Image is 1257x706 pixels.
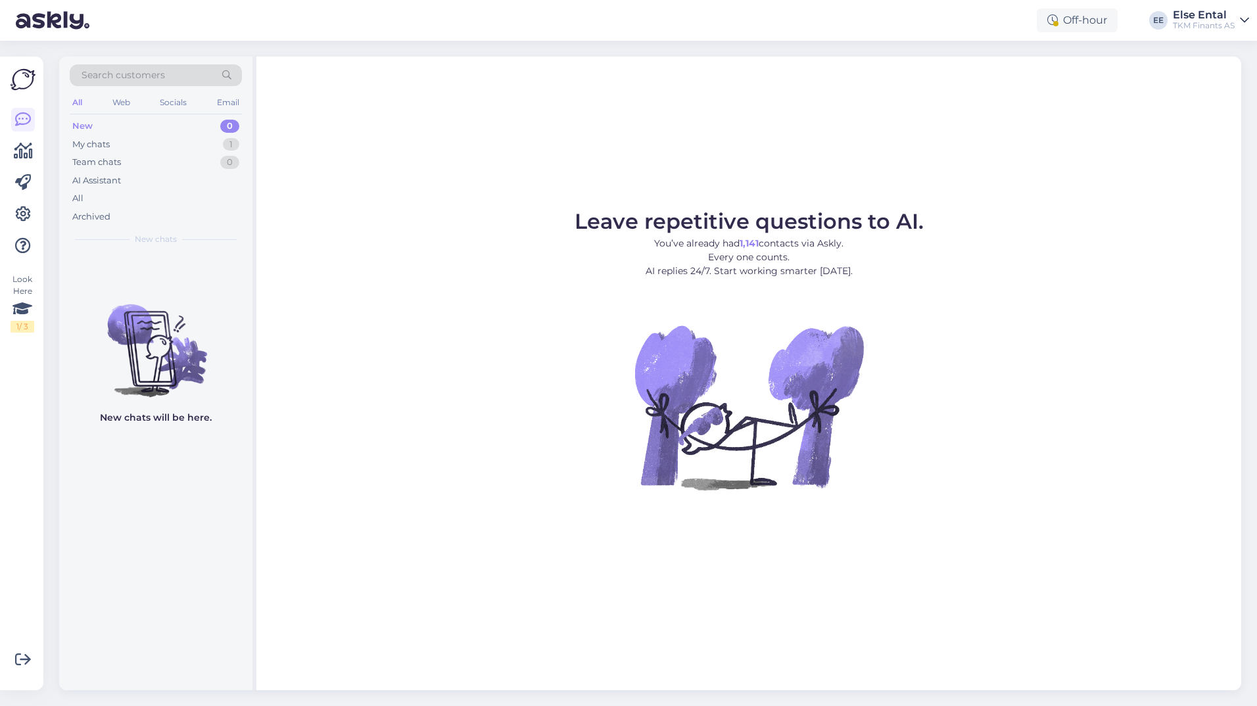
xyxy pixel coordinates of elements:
[1149,11,1168,30] div: EE
[59,281,252,399] img: No chats
[11,67,36,92] img: Askly Logo
[1173,20,1235,31] div: TKM Finants AS
[72,174,121,187] div: AI Assistant
[630,289,867,525] img: No Chat active
[11,321,34,333] div: 1 / 3
[1173,10,1249,31] a: Else EntalTKM Finants AS
[220,156,239,169] div: 0
[72,156,121,169] div: Team chats
[82,68,165,82] span: Search customers
[72,120,93,133] div: New
[72,138,110,151] div: My chats
[223,138,239,151] div: 1
[1037,9,1118,32] div: Off-hour
[70,94,85,111] div: All
[740,237,759,249] b: 1,141
[1173,10,1235,20] div: Else Ental
[100,411,212,425] p: New chats will be here.
[135,233,177,245] span: New chats
[157,94,189,111] div: Socials
[575,208,924,234] span: Leave repetitive questions to AI.
[214,94,242,111] div: Email
[72,210,110,224] div: Archived
[110,94,133,111] div: Web
[11,273,34,333] div: Look Here
[72,192,83,205] div: All
[220,120,239,133] div: 0
[575,237,924,278] p: You’ve already had contacts via Askly. Every one counts. AI replies 24/7. Start working smarter [...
